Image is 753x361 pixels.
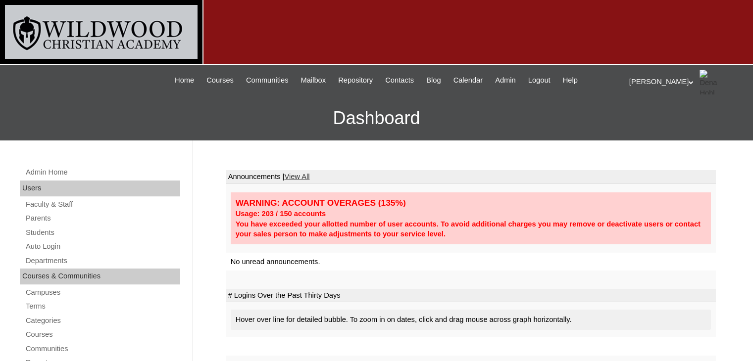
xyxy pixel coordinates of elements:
[25,286,180,299] a: Campuses
[449,75,488,86] a: Calendar
[301,75,326,86] span: Mailbox
[236,210,326,218] strong: Usage: 203 / 150 accounts
[25,255,180,267] a: Departments
[284,173,309,180] a: View All
[296,75,331,86] a: Mailbox
[20,180,180,196] div: Users
[226,253,716,271] td: No unread announcements.
[558,75,583,86] a: Help
[490,75,521,86] a: Admin
[421,75,446,86] a: Blog
[175,75,194,86] span: Home
[206,75,234,86] span: Courses
[528,75,551,86] span: Logout
[338,75,373,86] span: Repository
[246,75,289,86] span: Communities
[380,75,419,86] a: Contacts
[333,75,378,86] a: Repository
[453,75,483,86] span: Calendar
[226,170,716,184] td: Announcements |
[170,75,199,86] a: Home
[523,75,555,86] a: Logout
[385,75,414,86] span: Contacts
[25,240,180,253] a: Auto Login
[236,219,706,239] div: You have exceeded your allotted number of user accounts. To avoid additional charges you may remo...
[231,310,711,330] div: Hover over line for detailed bubble. To zoom in on dates, click and drag mouse across graph horiz...
[25,343,180,355] a: Communities
[700,70,724,94] img: Dena Hohl
[5,96,748,140] h3: Dashboard
[241,75,294,86] a: Communities
[25,315,180,327] a: Categories
[5,5,198,59] img: logo-white.png
[25,300,180,313] a: Terms
[495,75,516,86] span: Admin
[25,328,180,341] a: Courses
[426,75,441,86] span: Blog
[25,226,180,239] a: Students
[563,75,578,86] span: Help
[629,70,743,94] div: [PERSON_NAME]
[201,75,239,86] a: Courses
[236,197,706,209] div: WARNING: ACCOUNT OVERAGES (135%)
[25,166,180,179] a: Admin Home
[25,198,180,211] a: Faculty & Staff
[20,269,180,284] div: Courses & Communities
[226,289,716,303] td: # Logins Over the Past Thirty Days
[25,212,180,225] a: Parents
